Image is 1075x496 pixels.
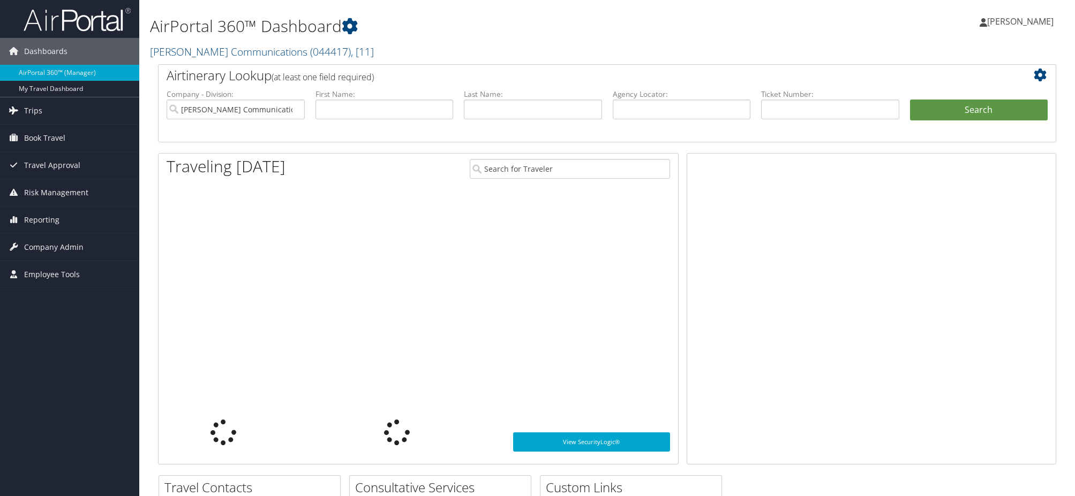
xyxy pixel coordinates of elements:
label: Last Name: [464,89,602,100]
span: Book Travel [24,125,65,151]
span: Employee Tools [24,261,80,288]
span: Reporting [24,207,59,233]
label: Company - Division: [167,89,305,100]
h1: Traveling [DATE] [167,155,285,178]
span: (at least one field required) [272,71,374,83]
span: Risk Management [24,179,88,206]
input: Search for Traveler [470,159,670,179]
h1: AirPortal 360™ Dashboard [150,15,760,37]
span: Company Admin [24,234,84,261]
span: Dashboards [24,38,67,65]
label: Agency Locator: [613,89,751,100]
label: Ticket Number: [761,89,899,100]
h2: Airtinerary Lookup [167,66,973,85]
label: First Name: [315,89,454,100]
a: [PERSON_NAME] [980,5,1064,37]
a: [PERSON_NAME] Communications [150,44,374,59]
a: View SecurityLogic® [513,432,670,452]
img: airportal-logo.png [24,7,131,32]
span: , [ 11 ] [351,44,374,59]
span: Trips [24,97,42,124]
span: Travel Approval [24,152,80,179]
button: Search [910,100,1048,121]
span: [PERSON_NAME] [987,16,1054,27]
span: ( 044417 ) [310,44,351,59]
